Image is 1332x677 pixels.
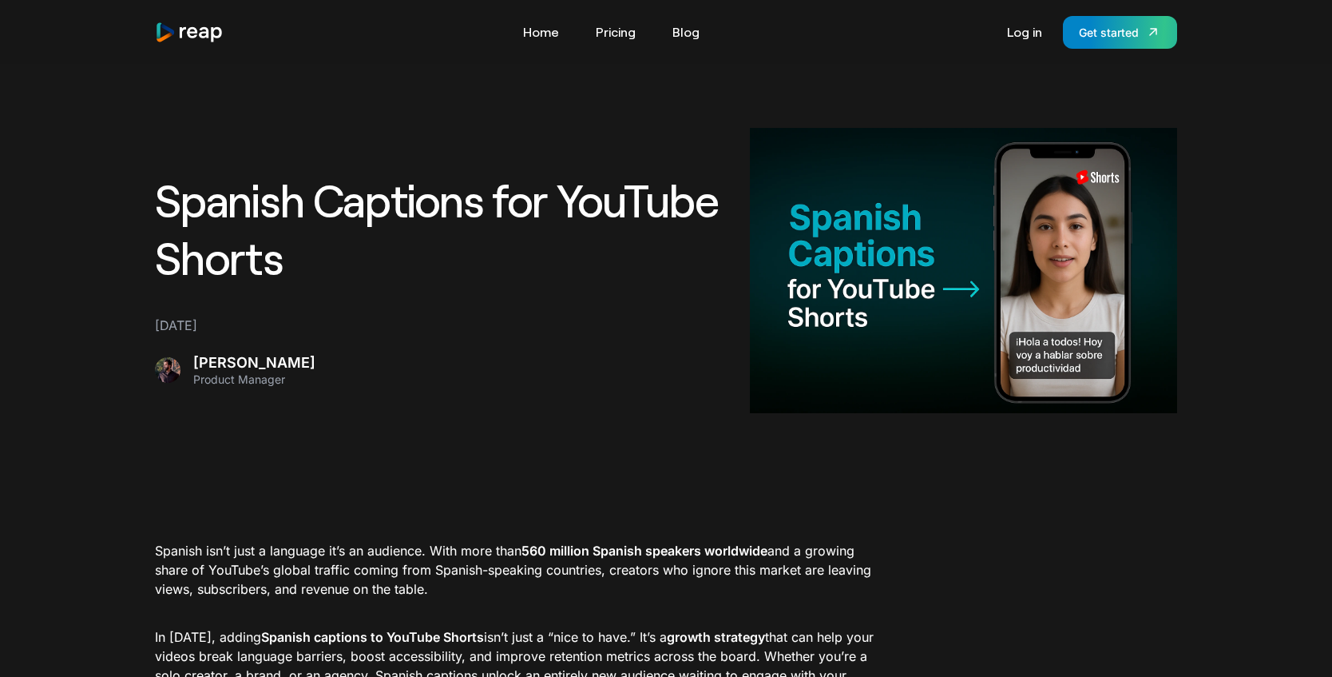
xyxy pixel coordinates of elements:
[155,316,731,335] div: [DATE]
[193,372,315,387] div: Product Manager
[155,22,224,43] a: home
[261,629,484,645] strong: Spanish captions to YouTube Shorts
[155,541,877,599] p: Spanish isn’t just a language it’s an audience. With more than and a growing share of YouTube’s g...
[588,19,644,45] a: Pricing
[750,128,1177,413] img: AI Video Clipping and Respurposing
[1079,24,1139,41] div: Get started
[664,19,708,45] a: Blog
[515,19,567,45] a: Home
[521,543,767,559] strong: 560 million Spanish speakers worldwide
[667,629,765,645] strong: growth strategy
[155,22,224,43] img: reap logo
[1063,16,1177,49] a: Get started
[193,354,315,372] div: [PERSON_NAME]
[155,171,731,288] h1: Spanish Captions for YouTube Shorts
[999,19,1050,45] a: Log in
